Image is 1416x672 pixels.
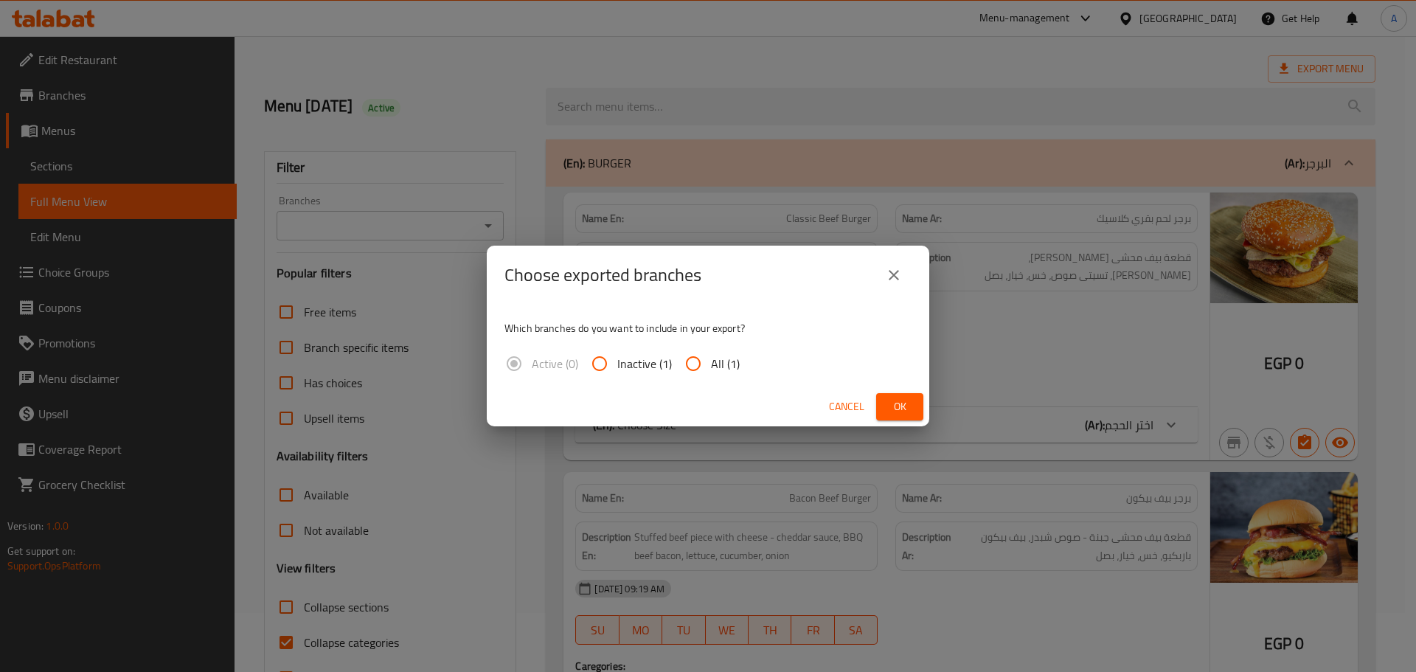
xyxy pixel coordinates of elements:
span: Active (0) [532,355,578,373]
button: Ok [876,393,923,420]
button: Cancel [823,393,870,420]
span: All (1) [711,355,740,373]
span: Ok [888,398,912,416]
h2: Choose exported branches [504,263,701,287]
span: Inactive (1) [617,355,672,373]
button: close [876,257,912,293]
p: Which branches do you want to include in your export? [504,321,912,336]
span: Cancel [829,398,864,416]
